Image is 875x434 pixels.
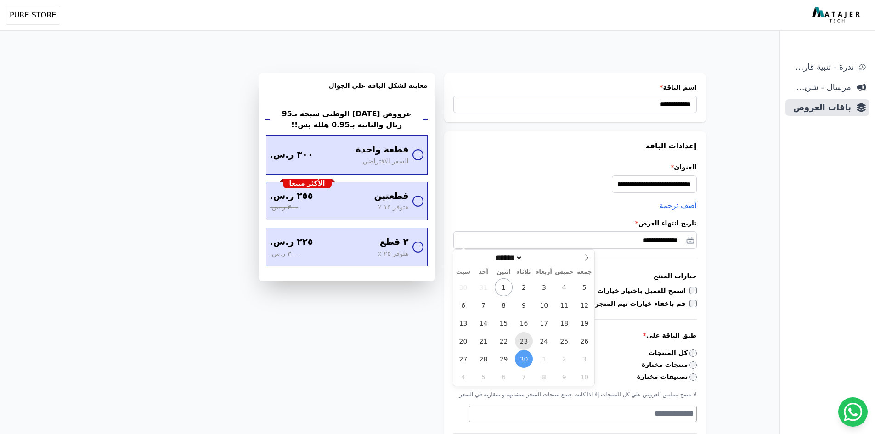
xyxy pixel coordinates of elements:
span: ٢٢٥ ر.س. [270,236,313,249]
label: قم باخفاء خيارات ثيم المتجر الافتراضية [560,299,689,308]
span: ٣٠٠ ر.س. [270,249,298,259]
span: سبتمبر 18, 2025 [555,314,573,332]
span: أضف ترجمة [660,201,697,210]
span: السعر الافتراضي [362,157,408,167]
span: سبتمبر 27, 2025 [454,350,472,368]
label: العنوان [453,163,697,172]
input: منتجات مختارة [689,361,697,369]
span: أكتوبر 6, 2025 [495,368,513,386]
span: سبت [453,269,474,275]
span: سبتمبر 17, 2025 [535,314,553,332]
span: قطعة واحدة [356,143,408,157]
span: ٣٠٠ ر.س. [270,148,313,162]
span: أكتوبر 4, 2025 [454,368,472,386]
span: اثنين [493,269,514,275]
span: سبتمبر 14, 2025 [474,314,492,332]
span: سبتمبر 24, 2025 [535,332,553,350]
span: سبتمبر 29, 2025 [495,350,513,368]
span: سبتمبر 7, 2025 [474,296,492,314]
h3: إعدادات الباقة [453,141,697,152]
span: ٢٥٥ ر.س. [270,190,313,203]
span: سبتمبر 26, 2025 [576,332,593,350]
h3: معاينة لشكل الباقه علي الجوال [266,81,428,101]
span: أكتوبر 2, 2025 [555,350,573,368]
img: MatajerTech Logo [812,7,862,23]
span: سبتمبر 12, 2025 [576,296,593,314]
span: سبتمبر 13, 2025 [454,314,472,332]
span: أكتوبر 7, 2025 [515,368,533,386]
select: شهر [492,253,523,263]
span: هتوفر ١٥ ٪ [378,203,409,213]
span: أغسطس 31, 2025 [474,278,492,296]
span: سبتمبر 23, 2025 [515,332,533,350]
span: سبتمبر 3, 2025 [535,278,553,296]
span: سبتمبر 15, 2025 [495,314,513,332]
span: ثلاثاء [514,269,534,275]
span: سبتمبر 20, 2025 [454,332,472,350]
span: PURE STORE [10,10,56,21]
span: أكتوبر 10, 2025 [576,368,593,386]
span: أكتوبر 3, 2025 [576,350,593,368]
label: طبق الباقة على [453,331,697,340]
span: سبتمبر 19, 2025 [576,314,593,332]
span: سبتمبر 8, 2025 [495,296,513,314]
span: أكتوبر 1, 2025 [535,350,553,368]
button: PURE STORE [6,6,60,25]
h3: خيارات المنتج [453,271,697,281]
span: باقات العروض [789,101,851,114]
span: أكتوبر 8, 2025 [535,368,553,386]
span: جمعة [574,269,594,275]
p: لا ننصح بتطبيق العروض علي كل المنتجات إلا اذا كانت جميع منتجات المتجر متشابهه و متقاربة في السعر [453,391,697,398]
label: منتجات مختارة [642,360,697,370]
input: سنة [523,253,556,263]
span: قطعتين [374,190,408,203]
textarea: Search [469,408,694,419]
div: الأكثر مبيعا [283,179,332,189]
span: أكتوبر 9, 2025 [555,368,573,386]
span: سبتمبر 28, 2025 [474,350,492,368]
span: سبتمبر 21, 2025 [474,332,492,350]
label: تصنيفات مختارة [637,372,697,382]
label: اسم الباقة [453,83,697,92]
span: سبتمبر 22, 2025 [495,332,513,350]
span: سبتمبر 11, 2025 [555,296,573,314]
span: ندرة - تنبية قارب علي النفاذ [789,61,854,73]
h2: عرووض [DATE] الوطني سبحة بـ95 ريال والثانية بـ0.95 هللة بس!! [274,108,419,130]
span: سبتمبر 1, 2025 [495,278,513,296]
input: كل المنتجات [689,349,697,357]
span: خميس [554,269,574,275]
span: أكتوبر 5, 2025 [474,368,492,386]
button: أضف ترجمة [660,200,697,211]
span: سبتمبر 5, 2025 [576,278,593,296]
span: سبتمبر 4, 2025 [555,278,573,296]
span: سبتمبر 25, 2025 [555,332,573,350]
span: سبتمبر 6, 2025 [454,296,472,314]
span: سبتمبر 9, 2025 [515,296,533,314]
span: أحد [473,269,493,275]
label: تاريخ انتهاء العرض [453,219,697,228]
span: سبتمبر 16, 2025 [515,314,533,332]
label: اسمح للعميل باختيار خيارات مختلفة لكل قطعة [538,286,689,295]
span: سبتمبر 2, 2025 [515,278,533,296]
input: تصنيفات مختارة [689,373,697,381]
span: سبتمبر 30, 2025 [515,350,533,368]
label: كل المنتجات [649,348,697,358]
span: ٣ قطع [380,236,409,249]
span: ٣٠٠ ر.س. [270,203,298,213]
span: سبتمبر 10, 2025 [535,296,553,314]
span: أغسطس 30, 2025 [454,278,472,296]
span: مرسال - شريط دعاية [789,81,851,94]
span: هتوفر ٢٥ ٪ [378,249,409,259]
span: أربعاء [534,269,554,275]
